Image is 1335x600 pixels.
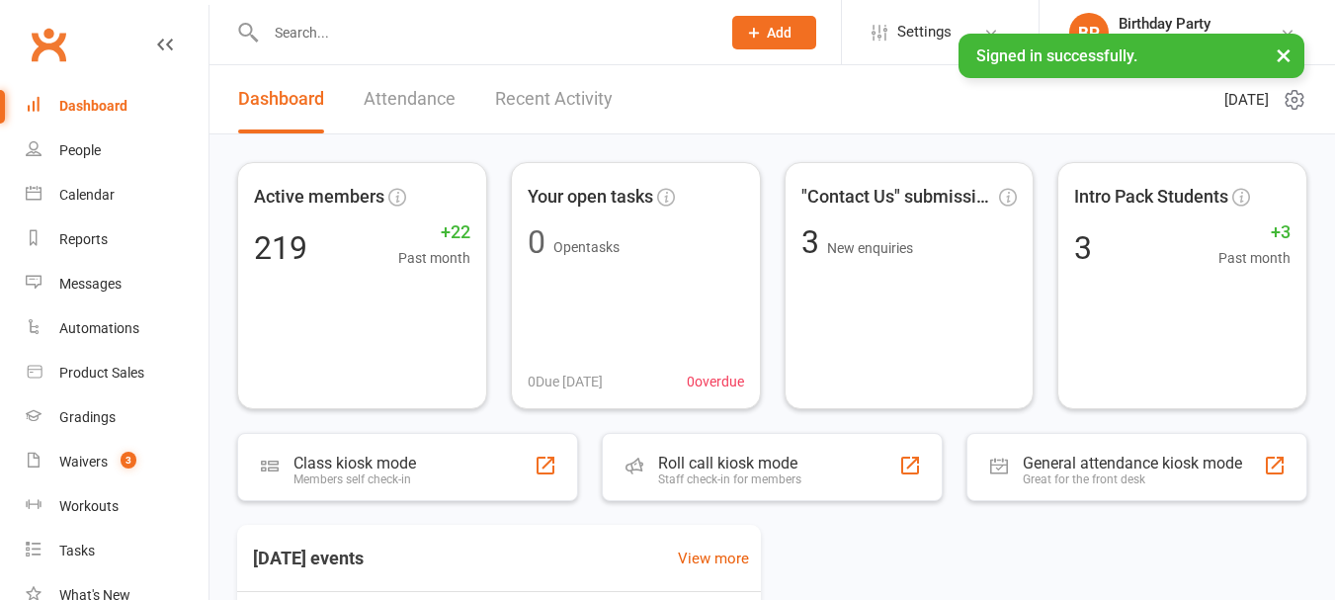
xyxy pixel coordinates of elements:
[254,232,307,264] div: 219
[121,452,136,469] span: 3
[24,20,73,69] a: Clubworx
[59,276,122,292] div: Messages
[26,395,209,440] a: Gradings
[293,472,416,486] div: Members self check-in
[59,409,116,425] div: Gradings
[59,543,95,558] div: Tasks
[260,19,707,46] input: Search...
[528,226,545,258] div: 0
[59,365,144,381] div: Product Sales
[26,262,209,306] a: Messages
[293,454,416,472] div: Class kiosk mode
[1069,13,1109,52] div: BP
[1074,183,1228,212] span: Intro Pack Students
[976,46,1137,65] span: Signed in successfully.
[658,454,801,472] div: Roll call kiosk mode
[1119,15,1269,33] div: Birthday Party
[732,16,816,49] button: Add
[1023,472,1242,486] div: Great for the front desk
[26,217,209,262] a: Reports
[1023,454,1242,472] div: General attendance kiosk mode
[59,498,119,514] div: Workouts
[364,65,456,133] a: Attendance
[398,218,470,247] span: +22
[59,187,115,203] div: Calendar
[827,240,913,256] span: New enquiries
[553,239,620,255] span: Open tasks
[59,454,108,470] div: Waivers
[658,472,801,486] div: Staff check-in for members
[1074,232,1092,264] div: 3
[398,247,470,269] span: Past month
[528,183,653,212] span: Your open tasks
[59,98,127,114] div: Dashboard
[59,231,108,247] div: Reports
[254,183,384,212] span: Active members
[897,10,952,54] span: Settings
[26,351,209,395] a: Product Sales
[801,183,996,212] span: "Contact Us" submissions
[26,440,209,484] a: Waivers 3
[495,65,613,133] a: Recent Activity
[59,142,101,158] div: People
[1218,247,1291,269] span: Past month
[26,129,209,173] a: People
[1266,34,1301,76] button: ×
[687,371,744,392] span: 0 overdue
[59,320,139,336] div: Automations
[26,173,209,217] a: Calendar
[678,547,749,570] a: View more
[26,306,209,351] a: Automations
[1218,218,1291,247] span: +3
[1224,88,1269,112] span: [DATE]
[801,223,827,261] span: 3
[528,371,603,392] span: 0 Due [DATE]
[767,25,792,41] span: Add
[26,84,209,129] a: Dashboard
[1119,33,1269,50] div: The Movement Park LLC
[26,529,209,573] a: Tasks
[238,65,324,133] a: Dashboard
[237,541,379,576] h3: [DATE] events
[26,484,209,529] a: Workouts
